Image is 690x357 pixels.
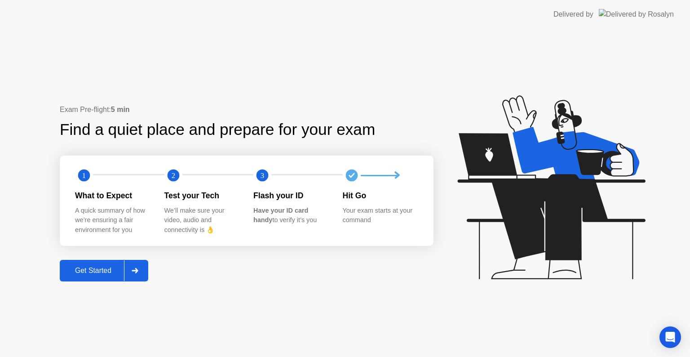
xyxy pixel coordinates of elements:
text: 2 [171,171,175,180]
div: Flash your ID [253,190,328,201]
text: 1 [82,171,86,180]
div: Get Started [62,267,124,275]
div: Test your Tech [164,190,239,201]
div: Find a quiet place and prepare for your exam [60,118,376,142]
div: Exam Pre-flight: [60,104,433,115]
div: Open Intercom Messenger [659,326,681,348]
div: Delivered by [553,9,593,20]
div: Your exam starts at your command [343,206,418,225]
div: A quick summary of how we’re ensuring a fair environment for you [75,206,150,235]
img: Delivered by Rosalyn [599,9,674,19]
b: 5 min [111,106,130,113]
text: 3 [261,171,264,180]
div: We’ll make sure your video, audio and connectivity is 👌 [164,206,239,235]
button: Get Started [60,260,148,281]
div: What to Expect [75,190,150,201]
div: to verify it’s you [253,206,328,225]
div: Hit Go [343,190,418,201]
b: Have your ID card handy [253,207,308,224]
